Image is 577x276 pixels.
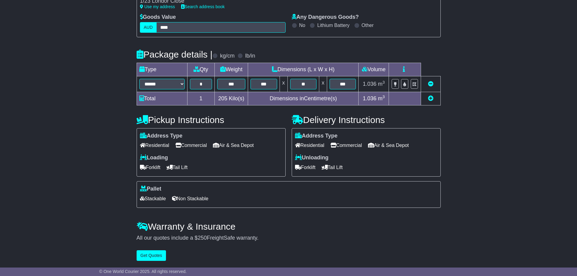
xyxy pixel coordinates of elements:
h4: Pickup Instructions [137,115,286,125]
a: Use my address [140,4,175,9]
span: 250 [198,235,207,241]
label: Any Dangerous Goods? [292,14,359,21]
span: Air & Sea Depot [368,141,409,150]
span: Non Stackable [172,194,208,203]
td: Dimensions (L x W x H) [248,63,359,76]
label: Lithium Battery [317,22,350,28]
label: Other [362,22,374,28]
span: Commercial [175,141,207,150]
span: 1.036 [363,81,376,87]
span: Tail Lift [167,163,188,172]
td: Kilo(s) [215,92,248,105]
a: Search address book [181,4,225,9]
span: Stackable [140,194,166,203]
td: x [280,76,287,92]
span: Air & Sea Depot [213,141,254,150]
td: x [319,76,327,92]
h4: Delivery Instructions [292,115,441,125]
a: Add new item [428,95,433,101]
span: Residential [140,141,169,150]
span: m [378,95,385,101]
sup: 3 [383,80,385,85]
h4: Package details | [137,49,213,59]
span: m [378,81,385,87]
td: Volume [359,63,389,76]
h4: Warranty & Insurance [137,221,441,231]
span: Commercial [330,141,362,150]
label: Loading [140,155,168,161]
td: Dimensions in Centimetre(s) [248,92,359,105]
label: Goods Value [140,14,176,21]
span: 1.036 [363,95,376,101]
div: All our quotes include a $ FreightSafe warranty. [137,235,441,241]
sup: 3 [383,95,385,99]
label: lb/in [245,53,255,59]
label: No [299,22,305,28]
label: Address Type [295,133,338,139]
span: Forklift [295,163,316,172]
label: Pallet [140,186,161,192]
label: Unloading [295,155,329,161]
a: Remove this item [428,81,433,87]
td: 1 [187,92,215,105]
label: kg/cm [220,53,234,59]
button: Get Quotes [137,250,166,261]
span: Forklift [140,163,161,172]
td: Weight [215,63,248,76]
label: AUD [140,22,157,33]
span: Residential [295,141,324,150]
td: Type [137,63,187,76]
span: Tail Lift [322,163,343,172]
td: Qty [187,63,215,76]
td: Total [137,92,187,105]
span: © One World Courier 2025. All rights reserved. [99,269,187,274]
label: Address Type [140,133,183,139]
span: 205 [218,95,227,101]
